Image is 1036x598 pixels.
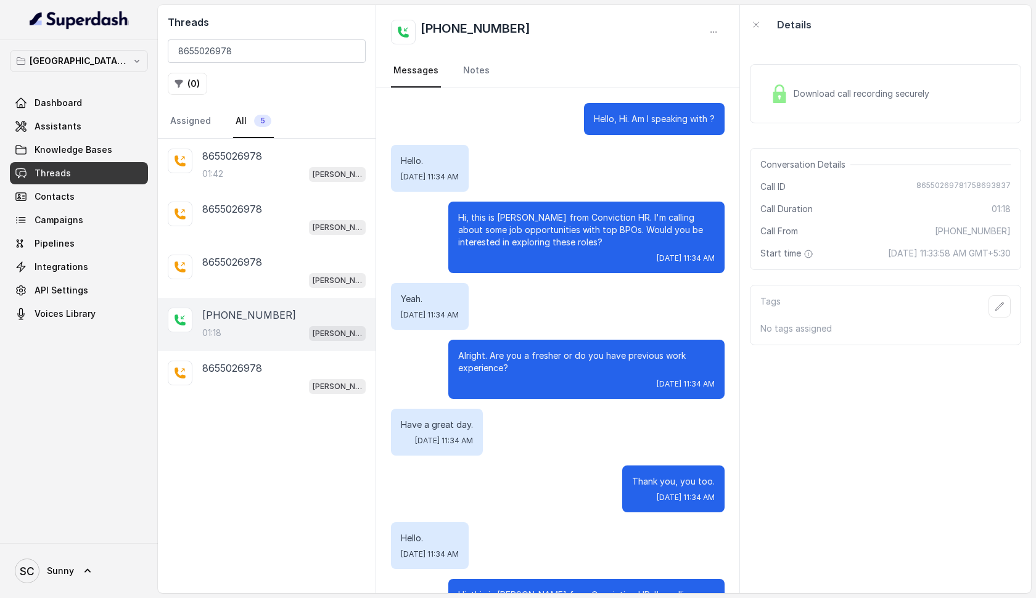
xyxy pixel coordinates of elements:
[760,247,816,260] span: Start time
[10,554,148,588] a: Sunny
[10,92,148,114] a: Dashboard
[168,15,366,30] h2: Threads
[421,20,530,44] h2: [PHONE_NUMBER]
[10,162,148,184] a: Threads
[202,202,262,216] p: 8655026978
[401,419,473,431] p: Have a great day.
[461,54,492,88] a: Notes
[20,565,35,578] text: SC
[202,255,262,269] p: 8655026978
[10,279,148,301] a: API Settings
[168,105,366,138] nav: Tabs
[30,10,129,30] img: light.svg
[992,203,1011,215] span: 01:18
[594,113,715,125] p: Hello, Hi. Am I speaking with ?
[415,436,473,446] span: [DATE] 11:34 AM
[202,168,223,180] p: 01:42
[35,237,75,250] span: Pipelines
[657,493,715,502] span: [DATE] 11:34 AM
[168,39,366,63] input: Search by Call ID or Phone Number
[760,322,1011,335] p: No tags assigned
[35,214,83,226] span: Campaigns
[760,181,786,193] span: Call ID
[760,203,813,215] span: Call Duration
[657,253,715,263] span: [DATE] 11:34 AM
[458,350,715,374] p: Alright. Are you a fresher or do you have previous work experience?
[35,120,81,133] span: Assistants
[401,532,459,544] p: Hello.
[168,73,207,95] button: (0)
[313,380,362,393] p: [PERSON_NAME] Mumbai Conviction HR Outbound Assistant
[202,149,262,163] p: 8655026978
[458,211,715,248] p: Hi, this is [PERSON_NAME] from Conviction HR. I'm calling about some job opportunities with top B...
[770,84,789,103] img: Lock Icon
[916,181,1011,193] span: 86550269781758693837
[313,327,362,340] p: [PERSON_NAME] Mumbai Conviction HR Outbound Assistant
[760,295,781,317] p: Tags
[35,261,88,273] span: Integrations
[35,167,71,179] span: Threads
[401,293,459,305] p: Yeah.
[391,54,441,88] a: Messages
[391,54,725,88] nav: Tabs
[401,172,459,182] span: [DATE] 11:34 AM
[35,97,82,109] span: Dashboard
[35,190,75,203] span: Contacts
[202,308,296,322] p: [PHONE_NUMBER]
[794,88,934,100] span: Download call recording securely
[35,308,96,320] span: Voices Library
[657,379,715,389] span: [DATE] 11:34 AM
[30,54,128,68] p: [GEOGRAPHIC_DATA] - [GEOGRAPHIC_DATA] - [GEOGRAPHIC_DATA]
[202,327,221,339] p: 01:18
[254,115,271,127] span: 5
[10,115,148,137] a: Assistants
[10,139,148,161] a: Knowledge Bases
[35,284,88,297] span: API Settings
[202,361,262,375] p: 8655026978
[313,274,362,287] p: [PERSON_NAME] Mumbai Conviction HR Outbound Assistant
[233,105,274,138] a: All5
[168,105,213,138] a: Assigned
[935,225,1011,237] span: [PHONE_NUMBER]
[47,565,74,577] span: Sunny
[10,209,148,231] a: Campaigns
[760,158,850,171] span: Conversation Details
[632,475,715,488] p: Thank you, you too.
[10,50,148,72] button: [GEOGRAPHIC_DATA] - [GEOGRAPHIC_DATA] - [GEOGRAPHIC_DATA]
[401,155,459,167] p: Hello.
[888,247,1011,260] span: [DATE] 11:33:58 AM GMT+5:30
[401,310,459,320] span: [DATE] 11:34 AM
[10,256,148,278] a: Integrations
[313,168,362,181] p: [PERSON_NAME] Mumbai Conviction HR Outbound Assistant
[313,221,362,234] p: [PERSON_NAME] Mumbai Conviction HR Outbound Assistant
[35,144,112,156] span: Knowledge Bases
[10,186,148,208] a: Contacts
[777,17,812,32] p: Details
[760,225,798,237] span: Call From
[10,303,148,325] a: Voices Library
[401,549,459,559] span: [DATE] 11:34 AM
[10,232,148,255] a: Pipelines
